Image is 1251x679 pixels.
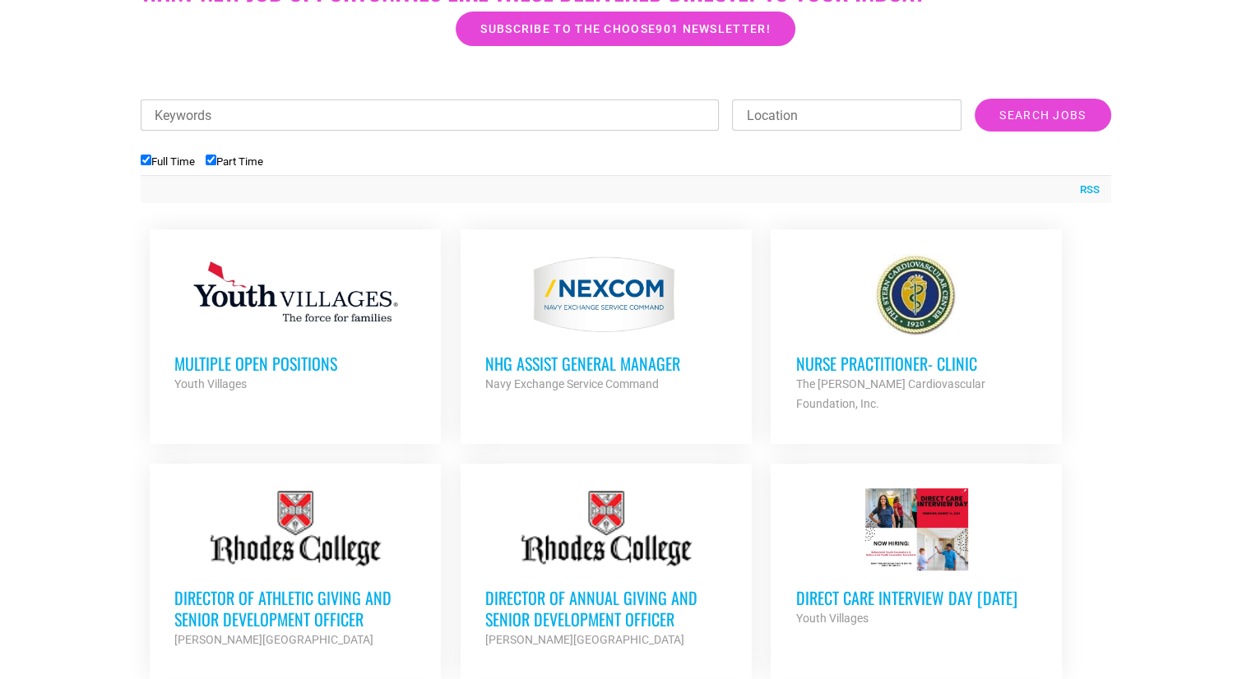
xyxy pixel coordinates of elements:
strong: [PERSON_NAME][GEOGRAPHIC_DATA] [174,633,373,646]
input: Keywords [141,99,720,131]
span: Subscribe to the Choose901 newsletter! [480,23,770,35]
a: Subscribe to the Choose901 newsletter! [456,12,795,46]
input: Location [732,99,961,131]
strong: [PERSON_NAME][GEOGRAPHIC_DATA] [485,633,684,646]
a: Director of Annual Giving and Senior Development Officer [PERSON_NAME][GEOGRAPHIC_DATA] [461,464,752,674]
h3: Director of Annual Giving and Senior Development Officer [485,587,727,630]
strong: Navy Exchange Service Command [485,377,659,390]
strong: Youth Villages [174,377,247,390]
strong: Youth Villages [795,612,868,625]
input: Part Time [206,155,216,165]
a: Direct Care Interview Day [DATE] Youth Villages [771,464,1062,653]
h3: Direct Care Interview Day [DATE] [795,587,1037,608]
h3: Director of Athletic Giving and Senior Development Officer [174,587,416,630]
label: Full Time [141,155,195,168]
a: RSS [1072,182,1100,198]
h3: NHG ASSIST GENERAL MANAGER [485,353,727,374]
input: Full Time [141,155,151,165]
strong: The [PERSON_NAME] Cardiovascular Foundation, Inc. [795,377,985,410]
a: Director of Athletic Giving and Senior Development Officer [PERSON_NAME][GEOGRAPHIC_DATA] [150,464,441,674]
a: Nurse Practitioner- Clinic The [PERSON_NAME] Cardiovascular Foundation, Inc. [771,229,1062,438]
a: Multiple Open Positions Youth Villages [150,229,441,418]
label: Part Time [206,155,263,168]
a: NHG ASSIST GENERAL MANAGER Navy Exchange Service Command [461,229,752,418]
h3: Nurse Practitioner- Clinic [795,353,1037,374]
h3: Multiple Open Positions [174,353,416,374]
input: Search Jobs [975,99,1110,132]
